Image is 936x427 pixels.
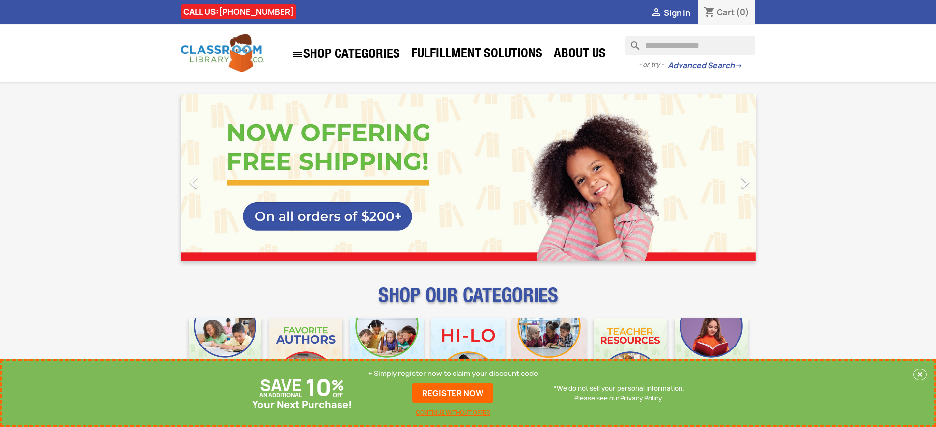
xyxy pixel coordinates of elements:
i: search [625,36,637,48]
span: (0) [736,7,749,18]
a: Advanced Search→ [668,61,742,71]
a: About Us [549,45,611,65]
i: shopping_cart [704,7,715,19]
img: CLC_Bulk_Mobile.jpg [189,318,262,391]
span: Cart [717,7,735,18]
input: Search [625,36,755,55]
span: → [735,61,742,71]
div: CALL US: [181,4,296,19]
img: CLC_Teacher_Resources_Mobile.jpg [594,318,667,391]
i:  [291,49,303,60]
a: SHOP CATEGORIES [286,44,405,65]
i:  [181,170,206,195]
a: Previous [181,94,267,261]
span: Sign in [664,7,690,18]
img: CLC_Fiction_Nonfiction_Mobile.jpg [512,318,586,391]
img: CLC_Phonics_And_Decodables_Mobile.jpg [350,318,424,391]
img: Classroom Library Company [181,34,264,72]
a: Next [669,94,756,261]
p: SHOP OUR CATEGORIES [181,293,756,310]
img: CLC_Favorite_Authors_Mobile.jpg [269,318,342,391]
img: CLC_HiLo_Mobile.jpg [431,318,505,391]
img: CLC_Dyslexia_Mobile.jpg [675,318,748,391]
i:  [733,170,757,195]
i:  [651,7,662,19]
span: - or try - [639,60,668,70]
a:  Sign in [651,7,690,18]
a: Fulfillment Solutions [406,45,547,65]
ul: Carousel container [181,94,756,261]
a: [PHONE_NUMBER] [219,6,294,17]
